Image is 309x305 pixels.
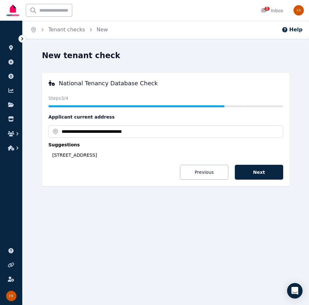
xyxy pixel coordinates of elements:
p: Steps 3 /4 [48,95,283,101]
h3: National Tenancy Database Check [48,79,283,87]
div: Open Intercom Messenger [287,283,303,299]
h1: New tenant check [42,50,120,61]
button: Previous [180,165,228,180]
img: Hasan Imtiaz Ahamed [6,291,16,301]
nav: Breadcrumb [23,21,115,39]
img: Hasan Imtiaz Ahamed [294,5,304,16]
button: Help [282,26,303,34]
div: [STREET_ADDRESS] [52,152,283,158]
legend: Applicant current address [48,114,283,120]
div: Inbox [261,7,283,14]
a: Tenant checks [48,26,85,33]
a: New [97,26,108,33]
button: Next [235,165,283,180]
img: RentBetter [5,2,21,18]
p: Suggestions [48,142,283,148]
span: 2 [264,7,270,11]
